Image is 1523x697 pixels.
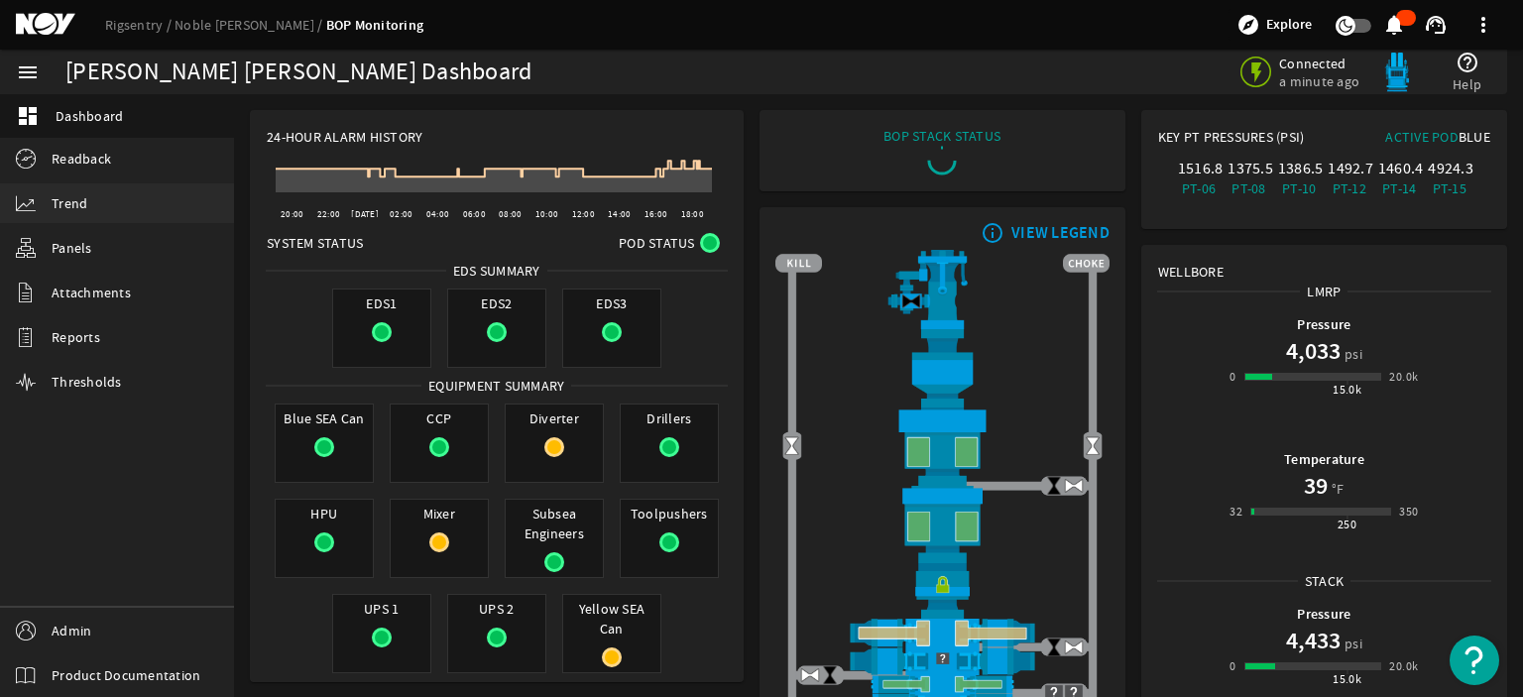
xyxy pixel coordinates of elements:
[276,405,373,432] span: Blue SEA Can
[16,60,40,84] mat-icon: menu
[1328,159,1370,178] div: 1492.7
[775,486,1110,563] img: LowerAnnularOpen.png
[1236,13,1260,37] mat-icon: explore
[105,16,175,34] a: Rigsentry
[775,675,1110,693] img: PipeRamOpen.png
[426,208,449,220] text: 04:00
[1158,127,1325,155] div: Key PT Pressures (PSI)
[52,238,92,258] span: Panels
[1279,55,1363,72] span: Connected
[52,149,111,169] span: Readback
[1389,656,1418,676] div: 20.0k
[1338,515,1356,534] div: 250
[391,500,488,527] span: Mixer
[1083,436,1103,456] img: Valve2Open.png
[1278,159,1321,178] div: 1386.5
[1178,159,1221,178] div: 1516.8
[1377,53,1417,92] img: Bluepod.svg
[1304,470,1328,502] h1: 39
[1064,637,1084,656] img: ValveOpen.png
[56,106,123,126] span: Dashboard
[1428,178,1470,198] div: PT-15
[1178,178,1221,198] div: PT-06
[681,208,704,220] text: 18:00
[267,233,363,253] span: System Status
[1230,367,1235,387] div: 0
[506,405,603,432] span: Diverter
[65,62,531,82] div: [PERSON_NAME] [PERSON_NAME] Dashboard
[883,126,1000,146] div: BOP STACK STATUS
[1382,13,1406,37] mat-icon: notifications
[446,261,547,281] span: EDS SUMMARY
[1266,15,1312,35] span: Explore
[1286,335,1341,367] h1: 4,033
[572,208,595,220] text: 12:00
[16,104,40,128] mat-icon: dashboard
[326,16,424,35] a: BOP Monitoring
[621,500,718,527] span: Toolpushers
[1278,178,1321,198] div: PT-10
[1385,128,1459,146] span: Active Pod
[52,193,87,213] span: Trend
[1378,178,1421,198] div: PT-14
[1286,625,1341,656] h1: 4,433
[1279,72,1363,90] span: a minute ago
[1460,1,1507,49] button: more_vert
[1328,178,1370,198] div: PT-12
[1297,315,1350,334] b: Pressure
[1459,128,1490,146] span: Blue
[608,208,631,220] text: 14:00
[1297,605,1350,624] b: Pressure
[535,208,558,220] text: 10:00
[333,595,430,623] span: UPS 1
[1399,502,1418,522] div: 350
[775,329,1110,407] img: FlexJoint.png
[1300,282,1347,301] span: LMRP
[775,647,1110,669] img: Unknown.png
[775,407,1110,486] img: UpperAnnularOpen.png
[781,436,801,456] img: Valve2Open.png
[1044,476,1064,496] img: ValveClose.png
[506,500,603,547] span: Subsea Engineers
[820,665,840,685] img: ValveClose.png
[1228,159,1270,178] div: 1375.5
[448,290,545,317] span: EDS2
[463,208,486,220] text: 06:00
[775,250,1110,329] img: RiserAdapter.png
[52,372,122,392] span: Thresholds
[1011,223,1110,243] div: VIEW LEGEND
[1453,74,1481,94] span: Help
[448,595,545,623] span: UPS 2
[1284,450,1364,469] b: Temperature
[1456,51,1479,74] mat-icon: help_outline
[1044,637,1064,656] img: ValveClose.png
[1230,502,1242,522] div: 32
[333,290,430,317] span: EDS1
[901,291,921,311] img: Valve2Close.png
[775,619,1110,647] img: ShearRamOpenBlock.png
[267,127,422,147] span: 24-Hour Alarm History
[1230,656,1235,676] div: 0
[421,376,571,396] span: Equipment Summary
[619,233,695,253] span: Pod Status
[390,208,412,220] text: 02:00
[1450,636,1499,685] button: Open Resource Center
[52,621,91,640] span: Admin
[391,405,488,432] span: CCP
[775,563,1110,619] img: RiserConnectorLock.png
[1228,178,1270,198] div: PT-08
[1064,476,1084,496] img: ValveOpen.png
[281,208,303,220] text: 20:00
[1389,367,1418,387] div: 20.0k
[1428,159,1470,178] div: 4924.3
[800,665,820,685] img: ValveOpen.png
[563,290,660,317] span: EDS3
[1341,344,1362,364] span: psi
[52,283,131,302] span: Attachments
[276,500,373,527] span: HPU
[563,595,660,642] span: Yellow SEA Can
[621,405,718,432] span: Drillers
[1378,159,1421,178] div: 1460.4
[1142,246,1506,282] div: Wellbore
[317,208,340,220] text: 22:00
